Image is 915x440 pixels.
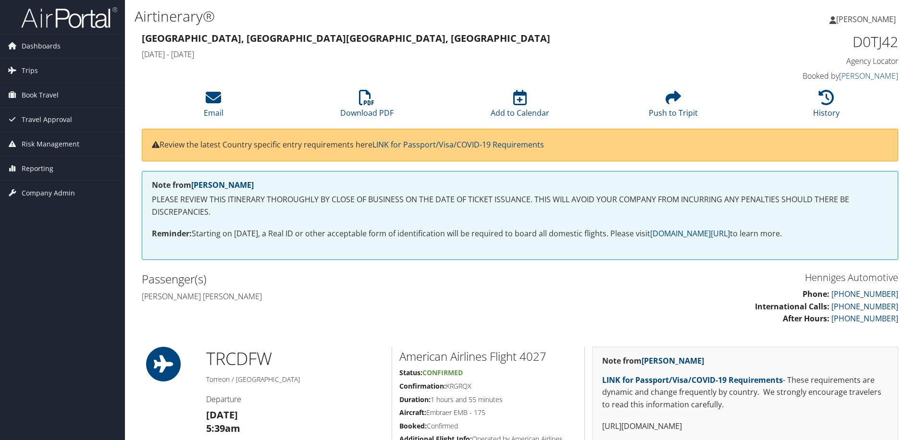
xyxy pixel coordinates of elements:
[602,374,888,411] p: - These requirements are dynamic and change frequently by country. We strongly encourage traveler...
[152,194,888,218] p: PLEASE REVIEW THIS ITINERARY THOROUGHLY BY CLOSE OF BUSINESS ON THE DATE OF TICKET ISSUANCE. THIS...
[142,271,513,287] h2: Passenger(s)
[602,375,783,385] a: LINK for Passport/Visa/COVID-19 Requirements
[22,34,61,58] span: Dashboards
[206,375,384,384] h5: Torreon / [GEOGRAPHIC_DATA]
[831,301,898,312] a: [PHONE_NUMBER]
[399,348,577,365] h2: American Airlines Flight 4027
[491,95,549,118] a: Add to Calendar
[399,381,446,391] strong: Confirmation:
[839,71,898,81] a: [PERSON_NAME]
[720,56,898,66] h4: Agency Locator
[527,271,898,284] h3: Henniges Automotive
[152,139,888,151] p: Review the latest Country specific entry requirements here
[783,313,829,324] strong: After Hours:
[142,291,513,302] h4: [PERSON_NAME] [PERSON_NAME]
[206,347,384,371] h1: TRC DFW
[399,408,577,417] h5: Embraer EMB - 175
[135,6,648,26] h1: Airtinerary®
[22,108,72,132] span: Travel Approval
[399,395,577,404] h5: 1 hours and 55 minutes
[204,95,223,118] a: Email
[206,422,240,435] strong: 5:39am
[142,49,705,60] h4: [DATE] - [DATE]
[142,32,550,45] strong: [GEOGRAPHIC_DATA], [GEOGRAPHIC_DATA] [GEOGRAPHIC_DATA], [GEOGRAPHIC_DATA]
[399,408,426,417] strong: Aircraft:
[372,139,544,150] a: LINK for Passport/Visa/COVID-19 Requirements
[22,132,79,156] span: Risk Management
[22,83,59,107] span: Book Travel
[191,180,254,190] a: [PERSON_NAME]
[642,355,704,366] a: [PERSON_NAME]
[206,408,238,421] strong: [DATE]
[21,6,117,29] img: airportal-logo.png
[803,289,829,299] strong: Phone:
[399,421,427,430] strong: Booked:
[649,95,698,118] a: Push to Tripit
[152,180,254,190] strong: Note from
[602,355,704,366] strong: Note from
[813,95,840,118] a: History
[422,368,463,377] span: Confirmed
[755,301,829,312] strong: International Calls:
[22,181,75,205] span: Company Admin
[650,228,730,239] a: [DOMAIN_NAME][URL]
[152,228,192,239] strong: Reminder:
[399,421,577,431] h5: Confirmed
[206,394,384,404] h4: Departure
[399,368,422,377] strong: Status:
[152,228,888,240] p: Starting on [DATE], a Real ID or other acceptable form of identification will be required to boar...
[836,14,896,24] span: [PERSON_NAME]
[831,289,898,299] a: [PHONE_NUMBER]
[22,59,38,83] span: Trips
[720,32,898,52] h1: D0TJ42
[22,157,53,181] span: Reporting
[340,95,394,118] a: Download PDF
[399,395,431,404] strong: Duration:
[831,313,898,324] a: [PHONE_NUMBER]
[720,71,898,81] h4: Booked by
[602,420,888,433] p: [URL][DOMAIN_NAME]
[399,381,577,391] h5: KRGRQX
[829,5,905,34] a: [PERSON_NAME]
